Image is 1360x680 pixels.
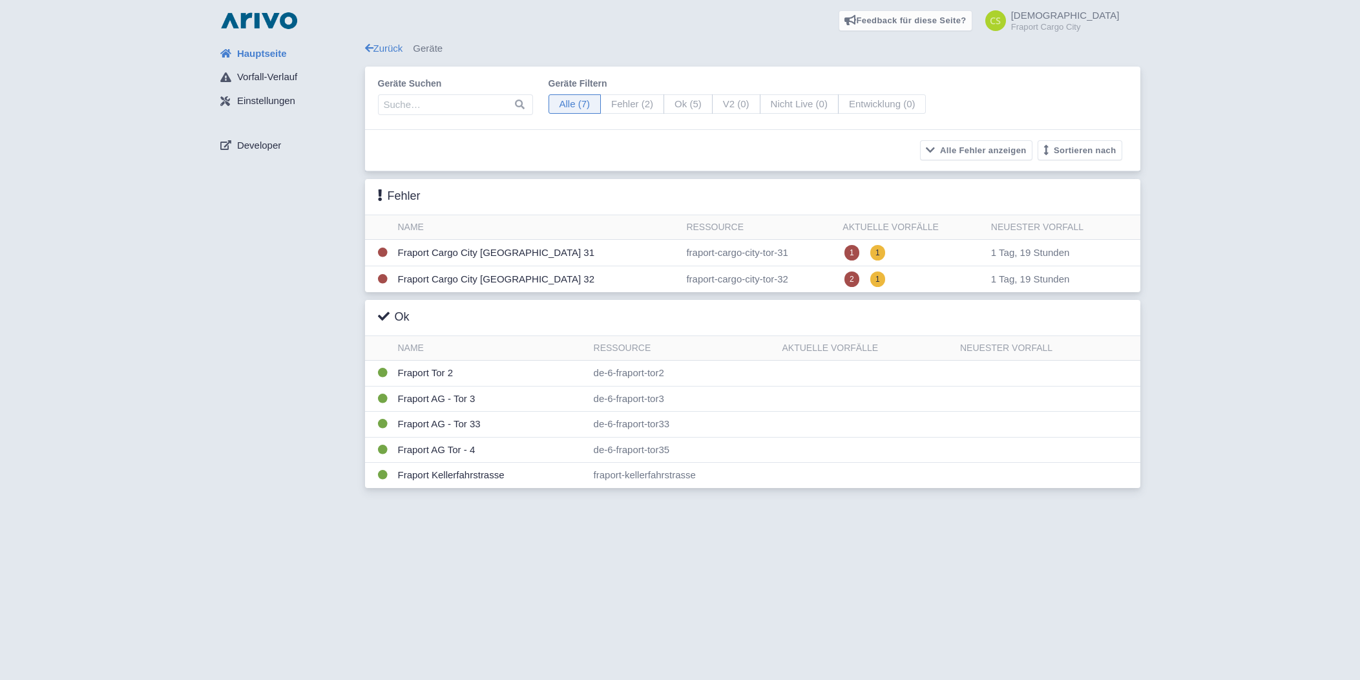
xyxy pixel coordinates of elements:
[210,89,365,114] a: Einstellungen
[589,412,777,438] td: de-6-fraport-tor33
[681,266,837,293] td: fraport-cargo-city-tor-32
[589,463,777,488] td: fraport-kellerfahrstrasse
[589,336,777,361] th: Ressource
[393,437,589,463] td: Fraport AG Tor - 4
[210,65,365,90] a: Vorfall-Verlauf
[378,94,533,115] input: Suche…
[844,245,859,260] span: 1
[681,240,837,266] td: fraport-cargo-city-tor-31
[237,138,281,153] span: Developer
[393,412,589,438] td: Fraport AG - Tor 33
[837,215,986,240] th: Aktuelle Vorfälle
[1038,140,1122,160] button: Sortieren nach
[664,94,713,114] span: Ok (5)
[844,271,859,287] span: 2
[393,215,682,240] th: Name
[920,140,1032,160] button: Alle Fehler anzeigen
[955,336,1140,361] th: Neuester Vorfall
[549,94,602,114] span: Alle (7)
[378,189,421,204] h3: Fehler
[210,41,365,66] a: Hauptseite
[991,273,1070,284] span: 1 Tag, 19 Stunden
[839,10,972,31] a: Feedback für diese Seite?
[600,94,664,114] span: Fehler (2)
[393,361,589,387] td: Fraport Tor 2
[777,336,955,361] th: Aktuelle Vorfälle
[978,10,1120,31] a: [DEMOGRAPHIC_DATA] Fraport Cargo City
[991,247,1070,258] span: 1 Tag, 19 Stunden
[210,133,365,158] a: Developer
[870,271,885,287] span: 1
[378,77,533,90] label: Geräte suchen
[589,386,777,412] td: de-6-fraport-tor3
[589,361,777,387] td: de-6-fraport-tor2
[870,245,885,260] span: 1
[393,386,589,412] td: Fraport AG - Tor 3
[393,336,589,361] th: Name
[838,94,926,114] span: Entwicklung (0)
[365,43,403,54] a: Zurück
[393,266,682,293] td: Fraport Cargo City [GEOGRAPHIC_DATA] 32
[237,47,287,61] span: Hauptseite
[1011,23,1120,31] small: Fraport Cargo City
[760,94,839,114] span: Nicht Live (0)
[549,77,926,90] label: Geräte filtern
[1011,10,1120,21] span: [DEMOGRAPHIC_DATA]
[393,463,589,488] td: Fraport Kellerfahrstrasse
[986,215,1140,240] th: Neuester Vorfall
[365,41,1140,56] div: Geräte
[237,70,297,85] span: Vorfall-Verlauf
[237,94,295,109] span: Einstellungen
[589,437,777,463] td: de-6-fraport-tor35
[393,240,682,266] td: Fraport Cargo City [GEOGRAPHIC_DATA] 31
[681,215,837,240] th: Ressource
[378,310,410,324] h3: Ok
[218,10,300,31] img: logo
[712,94,760,114] span: V2 (0)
